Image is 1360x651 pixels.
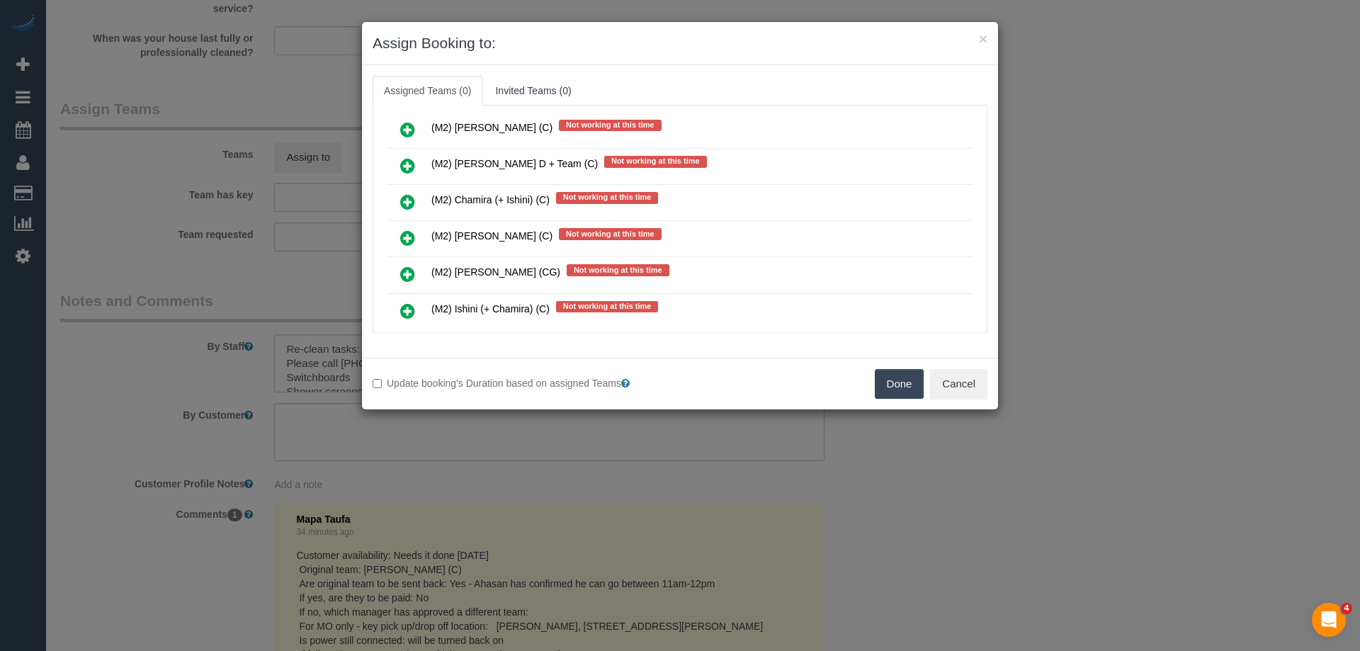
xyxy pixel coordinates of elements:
[431,122,552,133] span: (M2) [PERSON_NAME] (C)
[373,376,669,390] label: Update booking's Duration based on assigned Teams
[373,33,987,54] h3: Assign Booking to:
[431,195,550,206] span: (M2) Chamira (+ Ishini) (C)
[567,264,669,276] span: Not working at this time
[604,156,707,167] span: Not working at this time
[979,31,987,46] button: ×
[373,379,382,388] input: Update booking's Duration based on assigned Teams
[373,76,482,106] a: Assigned Teams (0)
[930,369,987,399] button: Cancel
[431,267,560,278] span: (M2) [PERSON_NAME] (CG)
[556,192,659,203] span: Not working at this time
[484,76,582,106] a: Invited Teams (0)
[431,303,550,315] span: (M2) Ishini (+ Chamira) (C)
[1341,603,1352,614] span: 4
[431,159,598,170] span: (M2) [PERSON_NAME] D + Team (C)
[431,231,552,242] span: (M2) [PERSON_NAME] (C)
[556,301,659,312] span: Not working at this time
[559,228,662,239] span: Not working at this time
[559,120,662,131] span: Not working at this time
[1312,603,1346,637] iframe: Intercom live chat
[875,369,924,399] button: Done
